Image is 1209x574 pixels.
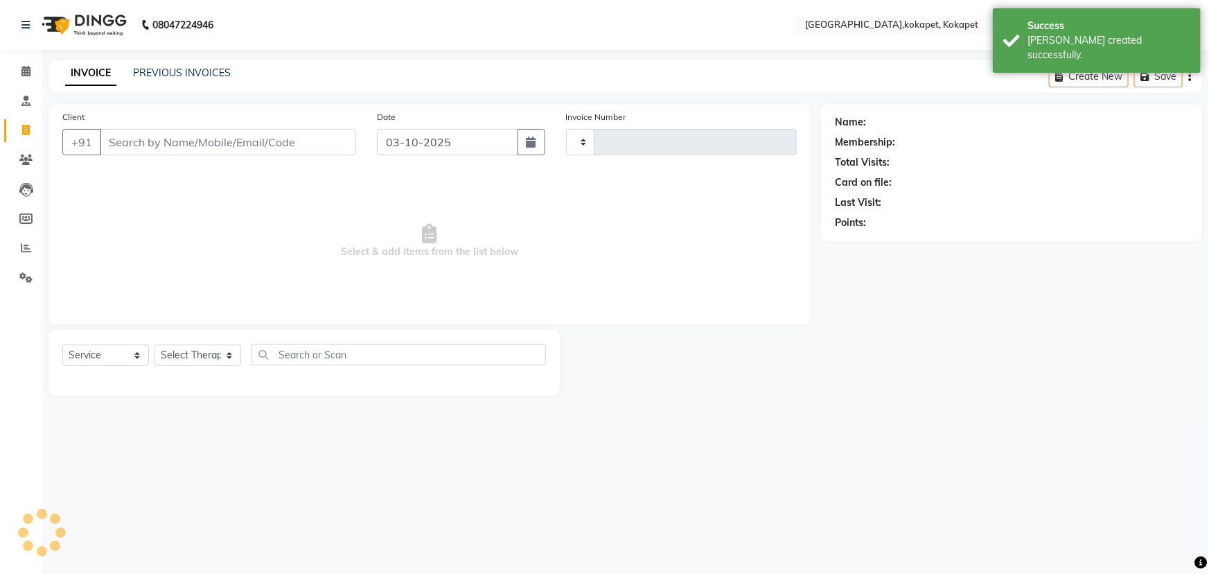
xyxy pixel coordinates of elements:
[62,129,101,155] button: +91
[835,216,866,230] div: Points:
[1027,33,1190,62] div: Bill created successfully.
[152,6,213,44] b: 08047224946
[566,111,626,123] label: Invoice Number
[835,135,895,150] div: Membership:
[1134,66,1183,87] button: Save
[62,111,85,123] label: Client
[835,155,890,170] div: Total Visits:
[65,61,116,86] a: INVOICE
[835,115,866,130] div: Name:
[251,344,546,365] input: Search or Scan
[35,6,130,44] img: logo
[377,111,396,123] label: Date
[835,175,892,190] div: Card on file:
[133,67,231,79] a: PREVIOUS INVOICES
[1027,19,1190,33] div: Success
[100,129,356,155] input: Search by Name/Mobile/Email/Code
[62,172,797,311] span: Select & add items from the list below
[835,195,881,210] div: Last Visit:
[1049,66,1129,87] button: Create New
